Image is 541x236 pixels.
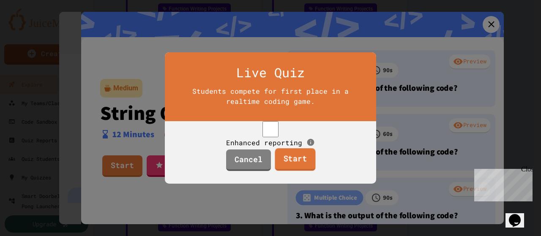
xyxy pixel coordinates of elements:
[180,86,361,106] div: Students compete for first place in a realtime coding game.
[505,202,533,228] iframe: chat widget
[226,138,302,146] span: Enhanced reporting
[175,63,366,82] div: Live Quiz
[471,165,533,201] iframe: chat widget
[275,149,315,171] a: Start
[3,3,58,54] div: Chat with us now!Close
[246,121,295,137] input: controlled
[226,149,271,171] a: Cancel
